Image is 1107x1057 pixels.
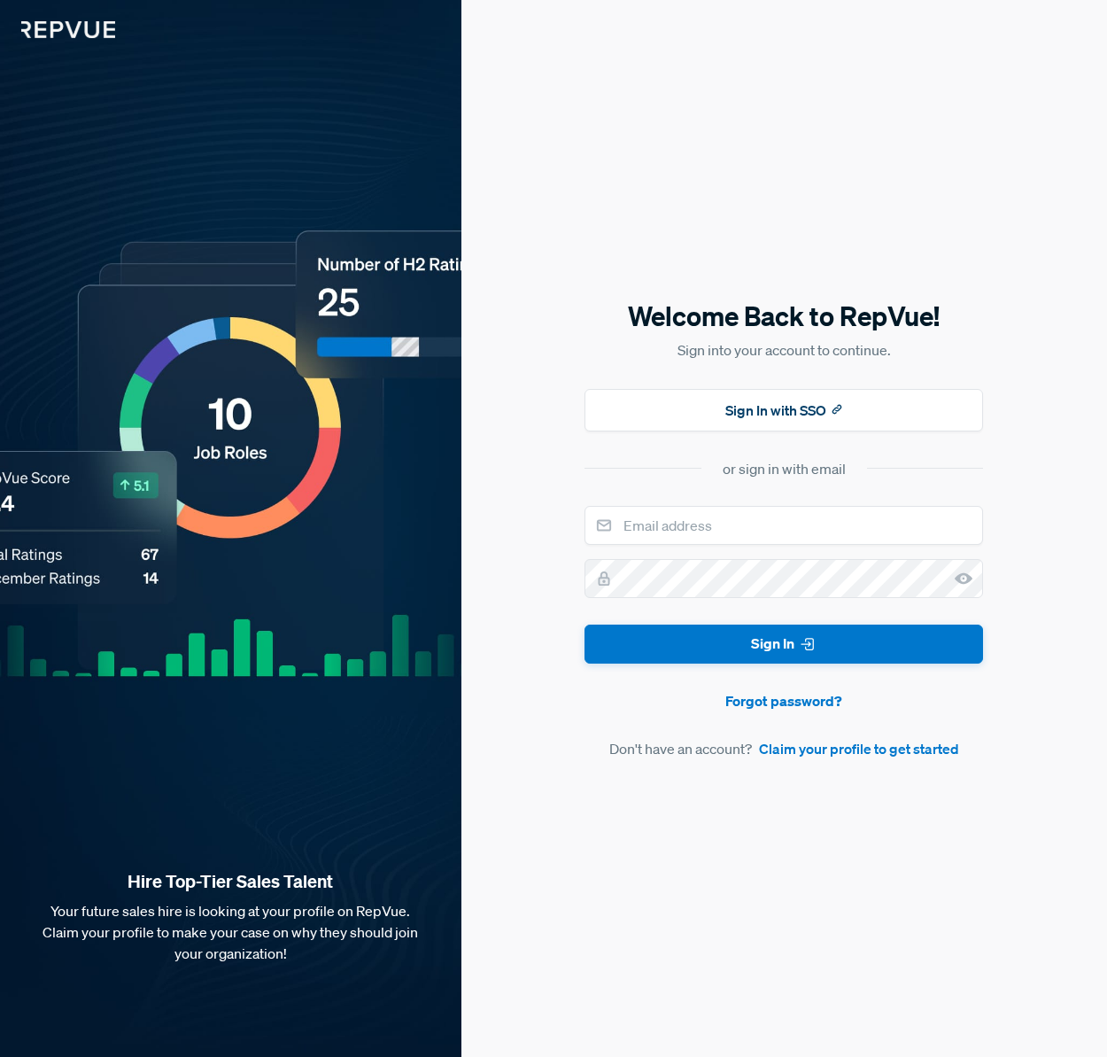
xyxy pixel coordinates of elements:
[584,298,983,335] h5: Welcome Back to RepVue!
[584,625,983,665] button: Sign In
[584,738,983,759] article: Don't have an account?
[723,458,846,479] div: or sign in with email
[584,690,983,711] a: Forgot password?
[584,506,983,545] input: Email address
[28,900,433,964] p: Your future sales hire is looking at your profile on RepVue. Claim your profile to make your case...
[759,738,959,759] a: Claim your profile to get started
[584,339,983,361] p: Sign into your account to continue.
[28,870,433,893] strong: Hire Top-Tier Sales Talent
[584,389,983,431] button: Sign In with SSO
